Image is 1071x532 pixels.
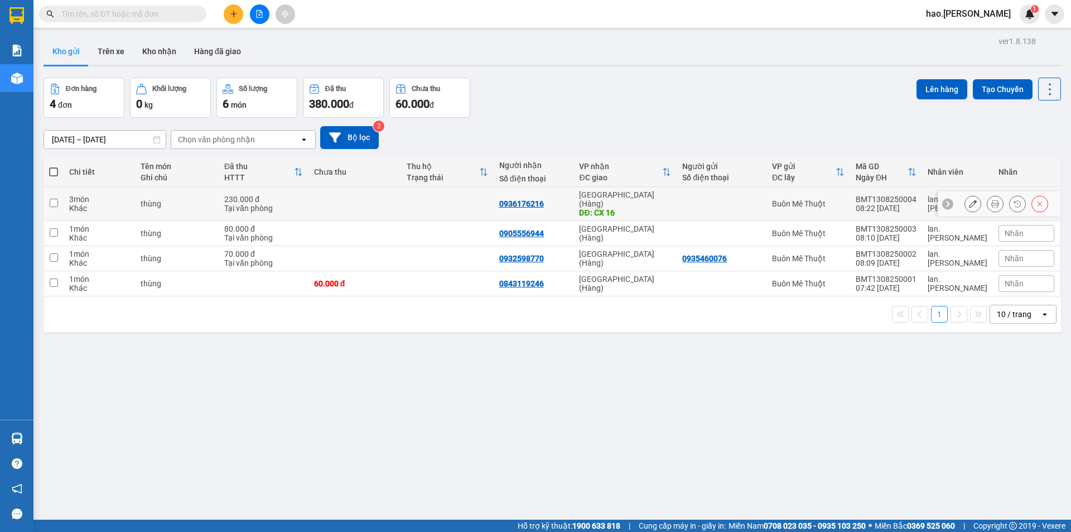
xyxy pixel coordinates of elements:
strong: 0369 525 060 [907,521,955,530]
button: plus [224,4,243,24]
div: BMT1308250001 [856,275,916,284]
img: logo-vxr [9,7,24,24]
div: Đã thu [224,162,294,171]
th: Toggle SortBy [850,157,922,187]
span: notification [12,483,22,494]
div: 1 món [69,224,129,233]
div: 80.000 đ [224,224,303,233]
div: DĐ: CX 16 [579,208,671,217]
span: 60.000 [395,97,430,111]
div: [GEOGRAPHIC_DATA] (Hàng) [579,190,671,208]
button: 1 [931,306,948,323]
div: [GEOGRAPHIC_DATA] (Hàng) [579,250,671,267]
span: copyright [1009,522,1017,530]
div: BMT1308250004 [856,195,916,204]
button: Tạo Chuyến [973,79,1033,99]
div: Nhân viên [928,167,987,176]
div: VP gửi [772,162,836,171]
div: Chọn văn phòng nhận [178,134,255,145]
div: Số lượng [239,85,267,93]
span: | [963,520,965,532]
span: aim [281,10,289,18]
th: Toggle SortBy [219,157,308,187]
span: Nhãn [1005,279,1024,288]
span: đ [430,100,434,109]
div: Buôn Mê Thuột [772,254,845,263]
svg: open [1040,310,1049,319]
div: lan.thaison [928,224,987,242]
div: Đã thu [325,85,346,93]
div: 0905556944 [499,229,544,238]
div: Ngày ĐH [856,173,908,182]
button: Kho nhận [133,38,185,65]
div: [GEOGRAPHIC_DATA] (Hàng) [579,275,671,293]
span: 0 [136,97,142,111]
span: món [231,100,247,109]
div: Chưa thu [412,85,440,93]
div: ĐC lấy [772,173,836,182]
div: Sửa đơn hàng [964,195,981,212]
span: đ [349,100,354,109]
div: Khác [69,284,129,293]
button: Trên xe [89,38,133,65]
img: warehouse-icon [11,433,23,444]
input: Select a date range. [44,131,166,148]
button: Số lượng6món [216,78,297,118]
th: Toggle SortBy [766,157,850,187]
div: Tại văn phòng [224,258,303,267]
span: file-add [255,10,263,18]
div: lan.thaison [928,195,987,213]
div: Nhãn [998,167,1054,176]
div: BMT1308250003 [856,224,916,233]
div: 70.000 đ [224,250,303,258]
th: Toggle SortBy [573,157,677,187]
div: 3 món [69,195,129,204]
div: 0936176216 [499,199,544,208]
div: 07:42 [DATE] [856,284,916,293]
div: 1 món [69,275,129,284]
div: Buôn Mê Thuột [772,199,845,208]
div: Ghi chú [141,173,213,182]
span: search [46,10,54,18]
div: Người gửi [682,162,761,171]
div: 08:09 [DATE] [856,258,916,267]
span: hao.[PERSON_NAME] [917,7,1020,21]
span: Miền Bắc [875,520,955,532]
div: thùng [141,279,213,288]
div: Khối lượng [152,85,186,93]
span: đơn [58,100,72,109]
div: 08:10 [DATE] [856,233,916,242]
div: 10 / trang [997,309,1031,320]
button: Kho gửi [44,38,89,65]
span: 1 [1033,5,1036,13]
button: Lên hàng [916,79,967,99]
div: 08:22 [DATE] [856,204,916,213]
span: | [629,520,630,532]
span: 6 [223,97,229,111]
span: question-circle [12,458,22,469]
div: lan.thaison [928,250,987,267]
div: Tại văn phòng [224,204,303,213]
div: Mã GD [856,162,908,171]
button: Đơn hàng4đơn [44,78,124,118]
th: Toggle SortBy [401,157,494,187]
span: Nhãn [1005,254,1024,263]
img: warehouse-icon [11,73,23,84]
span: caret-down [1050,9,1060,19]
span: ⚪️ [869,524,872,528]
div: thùng [141,229,213,238]
div: ĐC giao [579,173,662,182]
span: Miền Nam [729,520,866,532]
button: Đã thu380.000đ [303,78,384,118]
div: Thu hộ [407,162,479,171]
svg: open [300,135,308,144]
input: Tìm tên, số ĐT hoặc mã đơn [61,8,193,20]
span: Nhãn [1005,229,1024,238]
sup: 1 [1031,5,1039,13]
img: icon-new-feature [1025,9,1035,19]
div: [GEOGRAPHIC_DATA] (Hàng) [579,224,671,242]
div: Số điện thoại [499,174,568,183]
div: Tên món [141,162,213,171]
div: Khác [69,233,129,242]
div: 1 món [69,250,129,258]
